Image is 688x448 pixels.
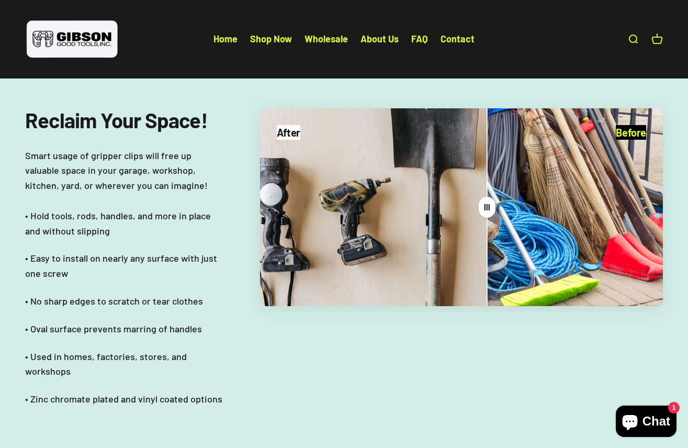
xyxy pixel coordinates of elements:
[25,349,227,379] p: • Used in homes, factories, stores, and workshops
[25,108,227,131] h2: Reclaim Your Space!
[411,33,428,44] a: FAQ
[441,33,475,44] a: Contact
[613,406,680,440] inbox-online-store-chat: Shopify online store chat
[25,251,227,281] p: • Easy to install on nearly any surface with just one screw
[25,321,227,337] p: • Oval surface prevents marring of handles
[213,33,238,44] a: Home
[250,33,292,44] a: Shop Now
[25,294,227,309] p: • No sharp edges to scratch or tear clothes
[304,33,348,44] a: Wholesale
[25,148,227,239] p: Smart usage of gripper clips will free up valuable space in your garage, workshop, kitchen, yard,...
[25,391,227,407] p: • Zinc chromate plated and vinyl coated options
[360,33,399,44] a: About Us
